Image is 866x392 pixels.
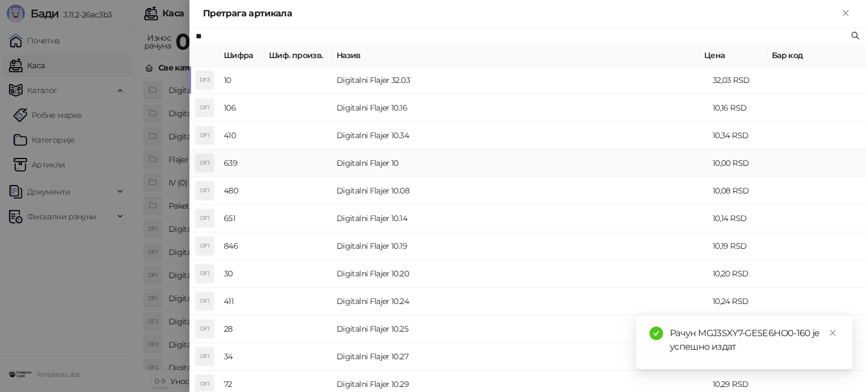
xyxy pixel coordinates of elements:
[203,7,839,20] div: Претрага артикала
[839,7,852,20] button: Close
[332,122,708,149] td: Digitalni Flajer 10.34
[196,126,214,144] div: DF1
[708,205,776,232] td: 10,14 RSD
[219,260,264,288] td: 30
[670,327,839,354] div: Рачун MGJ3SXY7-GESE6HO0-160 је успешно издат
[708,288,776,315] td: 10,24 RSD
[332,94,708,122] td: Digitalni Flajer 10.16
[196,347,214,365] div: DF1
[332,315,708,343] td: Digitalni Flajer 10.25
[332,205,708,232] td: Digitalni Flajer 10.14
[219,288,264,315] td: 411
[708,232,776,260] td: 10,19 RSD
[708,122,776,149] td: 10,34 RSD
[708,177,776,205] td: 10,08 RSD
[708,149,776,177] td: 10,00 RSD
[219,94,264,122] td: 106
[827,327,839,339] a: Close
[829,329,837,337] span: close
[332,149,708,177] td: Digitalni Flajer 10
[196,292,214,310] div: DF1
[219,45,264,67] th: Шифра
[332,177,708,205] td: Digitalni Flajer 10.08
[219,205,264,232] td: 651
[708,94,776,122] td: 10,16 RSD
[196,237,214,255] div: DF1
[196,99,214,117] div: DF1
[332,67,708,94] td: Digitalni Flajer 32.03
[219,315,264,343] td: 28
[767,45,858,67] th: Бар код
[196,182,214,200] div: DF1
[196,320,214,338] div: DF1
[196,209,214,227] div: DF1
[332,288,708,315] td: Digitalni Flajer 10.24
[196,154,214,172] div: DF1
[219,232,264,260] td: 846
[708,260,776,288] td: 10,20 RSD
[332,232,708,260] td: Digitalni Flajer 10.19
[332,260,708,288] td: Digitalni Flajer 10.20
[219,343,264,371] td: 34
[196,71,214,89] div: DF3
[219,149,264,177] td: 639
[219,177,264,205] td: 480
[264,45,332,67] th: Шиф. произв.
[196,265,214,283] div: DF1
[649,327,663,340] span: check-circle
[708,67,776,94] td: 32,03 RSD
[332,343,708,371] td: Digitalni Flajer 10.27
[219,67,264,94] td: 10
[700,45,767,67] th: Цена
[332,45,700,67] th: Назив
[219,122,264,149] td: 410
